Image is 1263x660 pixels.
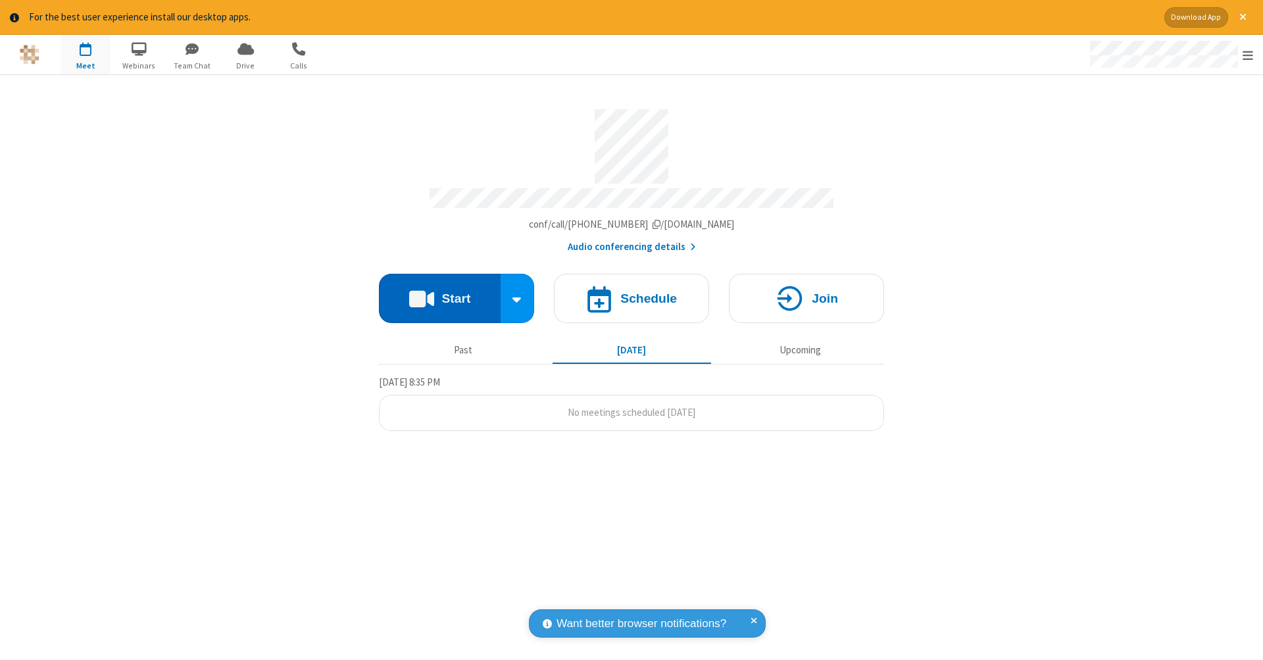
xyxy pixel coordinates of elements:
section: Today's Meetings [379,374,884,431]
div: Start conference options [501,274,535,323]
button: [DATE] [553,338,711,363]
button: Join [729,274,884,323]
h4: Join [812,292,838,305]
button: Logo [5,35,54,74]
button: Schedule [554,274,709,323]
img: QA Selenium DO NOT DELETE OR CHANGE [20,45,39,64]
span: No meetings scheduled [DATE] [568,406,695,419]
span: Meet [61,60,111,72]
button: Copy my meeting room linkCopy my meeting room link [529,217,735,232]
button: Audio conferencing details [568,240,696,255]
button: Close alert [1233,7,1253,28]
span: Want better browser notifications? [557,615,726,632]
span: Copy my meeting room link [529,218,735,230]
h4: Schedule [620,292,677,305]
button: Past [384,338,543,363]
span: Calls [274,60,324,72]
span: Webinars [114,60,164,72]
section: Account details [379,99,884,254]
button: Start [379,274,501,323]
div: For the best user experience install our desktop apps. [29,10,1154,25]
span: Team Chat [168,60,217,72]
span: [DATE] 8:35 PM [379,376,440,388]
button: Upcoming [721,338,879,363]
div: Open menu [1077,35,1263,74]
button: Download App [1164,7,1228,28]
h4: Start [441,292,470,305]
span: Drive [221,60,270,72]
